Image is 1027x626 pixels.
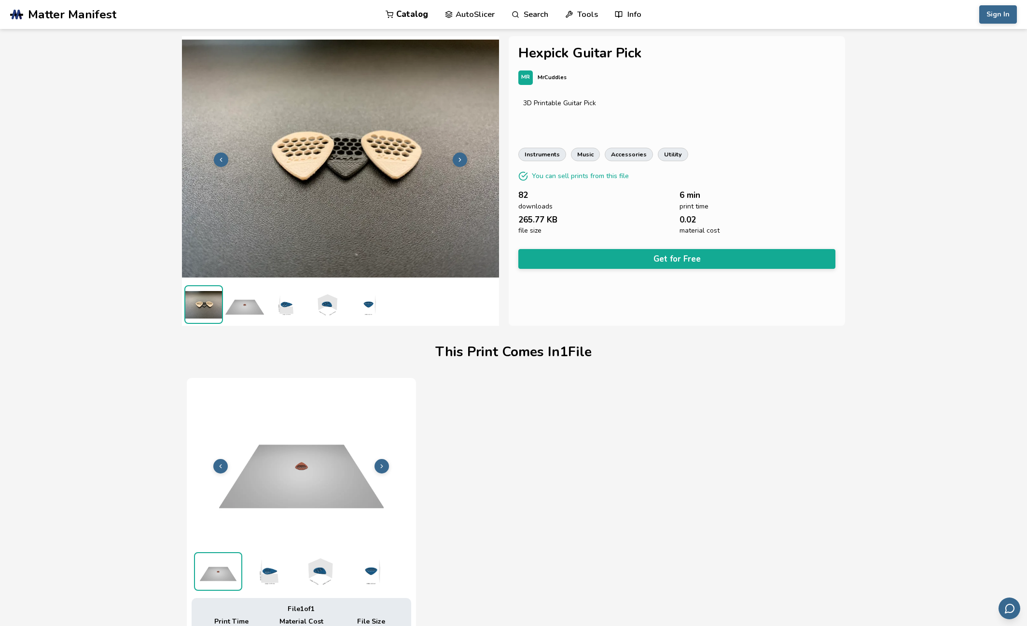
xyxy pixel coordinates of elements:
[357,618,385,626] span: File Size
[279,618,323,626] span: Material Cost
[245,552,293,591] img: 1_3D_Dimensions
[28,8,116,21] span: Matter Manifest
[266,285,305,324] img: 1_3D_Dimensions
[348,285,387,324] img: 1_3D_Dimensions
[571,148,600,161] a: music
[518,148,566,161] a: instruments
[521,74,530,81] span: MR
[307,285,346,324] img: 1_3D_Dimensions
[680,215,696,224] span: 0.02
[518,249,835,269] button: Get for Free
[518,191,528,200] span: 82
[214,618,249,626] span: Print Time
[680,191,700,200] span: 6 min
[346,552,394,591] img: 1_3D_Dimensions
[518,203,553,210] span: downloads
[605,148,653,161] a: accessories
[979,5,1017,24] button: Sign In
[518,46,835,61] h1: Hexpick Guitar Pick
[518,215,557,224] span: 265.77 KB
[532,171,629,181] p: You can sell prints from this file
[680,203,708,210] span: print time
[538,72,567,83] p: MrCuddles
[523,99,831,107] div: 3D Printable Guitar Pick
[225,285,264,324] img: 1_Print_Preview
[199,605,404,613] div: File 1 of 1
[195,553,241,590] img: 1_Print_Preview
[435,345,592,360] h1: This Print Comes In 1 File
[999,598,1020,619] button: Send feedback via email
[295,552,344,591] img: 1_3D_Dimensions
[518,227,541,235] span: file size
[680,227,720,235] span: material cost
[658,148,688,161] a: utility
